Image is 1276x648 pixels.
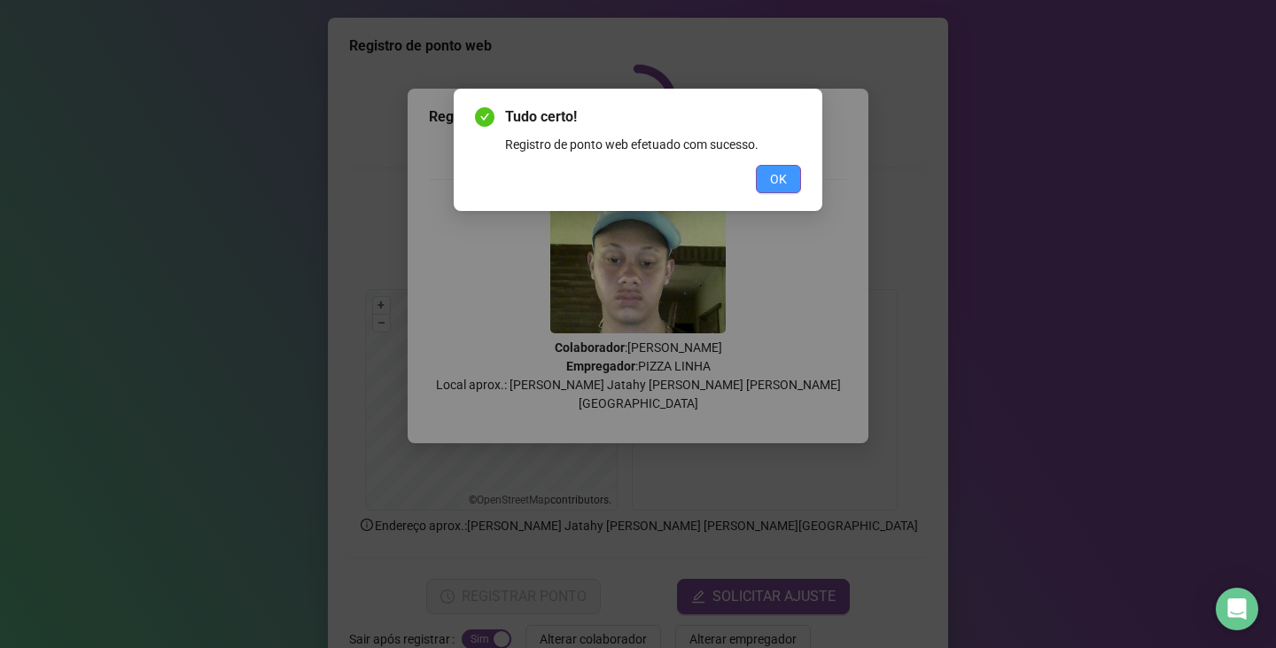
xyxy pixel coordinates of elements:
[770,169,787,189] span: OK
[756,165,801,193] button: OK
[1216,588,1258,630] div: Open Intercom Messenger
[505,135,801,154] div: Registro de ponto web efetuado com sucesso.
[475,107,494,127] span: check-circle
[505,106,801,128] span: Tudo certo!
